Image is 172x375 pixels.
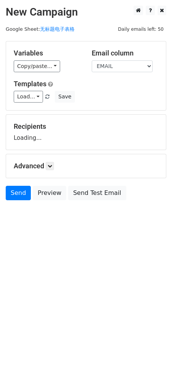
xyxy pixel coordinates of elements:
[14,60,60,72] a: Copy/paste...
[6,186,31,200] a: Send
[14,49,80,57] h5: Variables
[92,49,158,57] h5: Email column
[115,25,166,33] span: Daily emails left: 50
[55,91,75,103] button: Save
[68,186,126,200] a: Send Test Email
[33,186,66,200] a: Preview
[14,91,43,103] a: Load...
[14,162,158,170] h5: Advanced
[40,26,75,32] a: 无标题电子表格
[6,26,75,32] small: Google Sheet:
[14,80,46,88] a: Templates
[6,6,166,19] h2: New Campaign
[115,26,166,32] a: Daily emails left: 50
[14,122,158,131] h5: Recipients
[14,122,158,142] div: Loading...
